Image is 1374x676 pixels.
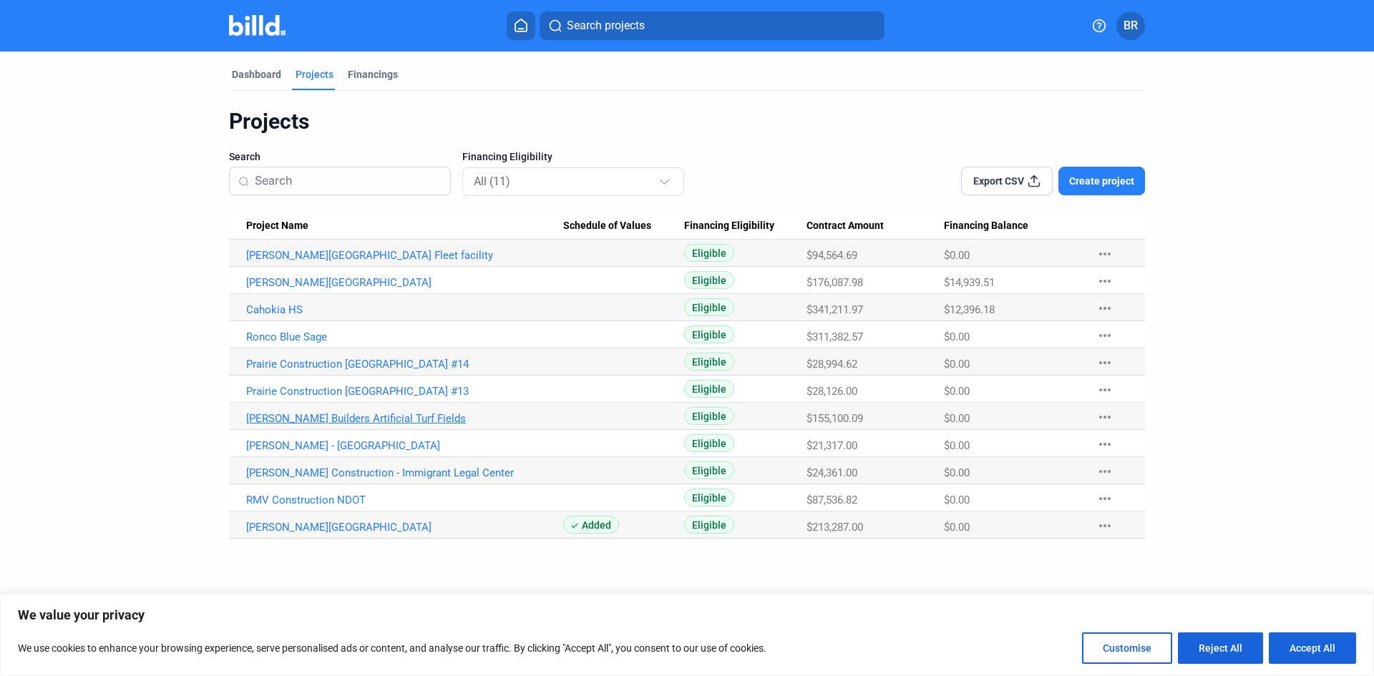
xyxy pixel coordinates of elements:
[684,298,734,316] span: Eligible
[296,67,333,82] div: Projects
[807,521,863,534] span: $213,287.00
[973,174,1024,188] span: Export CSV
[246,276,563,289] a: [PERSON_NAME][GEOGRAPHIC_DATA]
[684,380,734,398] span: Eligible
[944,220,1082,232] div: Financing Balance
[944,276,995,289] span: $14,939.51
[462,150,552,164] span: Financing Eligibility
[684,220,807,232] div: Financing Eligibility
[1116,11,1145,40] button: BR
[1096,517,1114,534] mat-icon: more_horiz
[944,439,970,452] span: $0.00
[944,303,995,316] span: $12,396.18
[474,175,510,188] mat-select-trigger: All (11)
[1269,632,1356,664] button: Accept All
[567,17,645,34] span: Search projects
[684,461,734,479] span: Eligible
[246,220,308,232] span: Project Name
[944,521,970,534] span: $0.00
[807,358,857,371] span: $28,994.62
[944,494,970,506] span: $0.00
[807,249,857,262] span: $94,564.69
[944,358,970,371] span: $0.00
[229,150,260,164] span: Search
[684,271,734,289] span: Eligible
[563,220,651,232] span: Schedule of Values
[807,330,863,343] span: $311,382.57
[807,494,857,506] span: $87,536.82
[1124,17,1138,34] span: BR
[807,220,944,232] div: Contract Amount
[540,11,885,40] button: Search projects
[684,516,734,534] span: Eligible
[684,434,734,452] span: Eligible
[684,407,734,425] span: Eligible
[807,276,863,289] span: $176,087.98
[229,15,286,36] img: Billd Company Logo
[232,67,281,82] div: Dashboard
[684,244,734,262] span: Eligible
[961,167,1053,195] button: Export CSV
[1096,300,1114,317] mat-icon: more_horiz
[944,330,970,343] span: $0.00
[684,353,734,371] span: Eligible
[944,249,970,262] span: $0.00
[246,466,563,479] a: [PERSON_NAME] Construction - Immigrant Legal Center
[684,325,734,343] span: Eligible
[944,466,970,479] span: $0.00
[246,358,563,371] a: Prairie Construction [GEOGRAPHIC_DATA] #14
[246,330,563,343] a: Ronco Blue Sage
[1178,632,1263,664] button: Reject All
[18,640,766,657] p: We use cookies to enhance your browsing experience, serve personalised ads or content, and analys...
[1058,167,1145,195] button: Create project
[246,521,563,534] a: [PERSON_NAME][GEOGRAPHIC_DATA]
[246,439,563,452] a: [PERSON_NAME] - [GEOGRAPHIC_DATA]
[563,220,684,232] div: Schedule of Values
[684,220,774,232] span: Financing Eligibility
[807,220,884,232] span: Contract Amount
[563,516,619,534] span: Added
[1096,490,1114,507] mat-icon: more_horiz
[1082,632,1172,664] button: Customise
[18,607,1356,624] p: We value your privacy
[1096,273,1114,290] mat-icon: more_horiz
[807,412,863,425] span: $155,100.09
[807,385,857,398] span: $28,126.00
[246,412,563,425] a: [PERSON_NAME] Builders Artificial Turf Fields
[684,489,734,506] span: Eligible
[246,385,563,398] a: Prairie Construction [GEOGRAPHIC_DATA] #13
[229,108,1145,135] div: Projects
[807,466,857,479] span: $24,361.00
[1096,408,1114,426] mat-icon: more_horiz
[246,303,563,316] a: Cahokia HS
[1096,463,1114,480] mat-icon: more_horiz
[1069,174,1134,188] span: Create project
[1096,245,1114,263] mat-icon: more_horiz
[807,303,863,316] span: $341,211.97
[1096,436,1114,453] mat-icon: more_horiz
[944,412,970,425] span: $0.00
[246,249,563,262] a: [PERSON_NAME][GEOGRAPHIC_DATA] Fleet facility
[1096,327,1114,344] mat-icon: more_horiz
[348,67,398,82] div: Financings
[1096,354,1114,371] mat-icon: more_horiz
[255,166,442,196] input: Search
[807,439,857,452] span: $21,317.00
[944,220,1028,232] span: Financing Balance
[246,220,563,232] div: Project Name
[1096,381,1114,398] mat-icon: more_horiz
[944,385,970,398] span: $0.00
[246,494,563,506] a: RMV Construction NDOT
